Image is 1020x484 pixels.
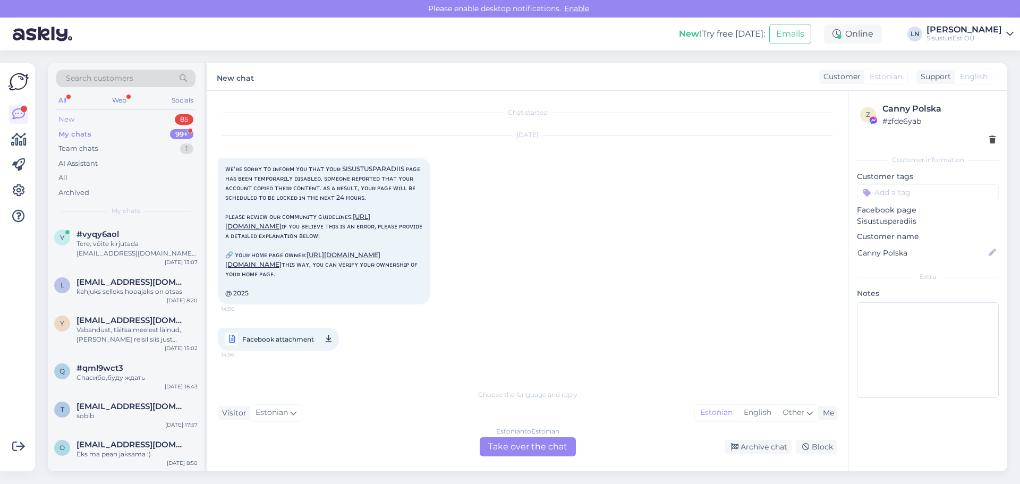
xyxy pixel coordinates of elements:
[58,143,98,154] div: Team chats
[60,319,64,327] span: y
[926,26,1014,43] a: [PERSON_NAME]SisustusEst OÜ
[926,34,1002,43] div: SisustusEst OÜ
[882,103,996,115] div: Canny Polska
[165,344,198,352] div: [DATE] 15:02
[916,71,951,82] div: Support
[824,24,882,44] div: Online
[819,71,861,82] div: Customer
[870,71,902,82] span: Estonian
[695,405,738,421] div: Estonian
[218,390,837,400] div: Choose the language and reply
[679,28,765,40] div: Try free [DATE]:
[76,440,187,449] span: oldekas@mail.ee
[866,111,870,118] span: z
[221,305,261,313] span: 14:56
[58,173,67,183] div: All
[58,158,98,169] div: AI Assistant
[907,27,922,41] div: LN
[242,333,314,346] span: Facebook attachment
[857,288,999,299] p: Notes
[76,363,123,373] span: #qml9wct3
[225,165,424,297] span: ᴡᴇ'ʀᴇ ꜱᴏʀʀʏ ᴛᴏ ɪɴꜰᴏʀᴍ ʏᴏᴜ ᴛʜᴀᴛ ʏᴏᴜʀ SISUSTUSPARADIIS ᴘᴀɢᴇ ʜᴀꜱ ʙᴇᴇɴ ᴛᴇᴍᴘᴏʀᴀʀɪʟʏ ᴅɪꜱᴀʙʟᴇᴅ. ꜱᴏᴍᴇᴏɴᴇ ...
[819,407,834,419] div: Me
[857,231,999,242] p: Customer name
[110,94,129,107] div: Web
[857,272,999,282] div: Extra
[796,440,837,454] div: Block
[857,216,999,227] p: Sisustusparadiis
[61,281,64,289] span: l
[59,444,65,452] span: o
[66,73,133,84] span: Search customers
[165,383,198,390] div: [DATE] 16:43
[857,155,999,165] div: Customer information
[59,367,65,375] span: q
[76,325,198,344] div: Vabandust, täitsa meelest läinud, [PERSON_NAME] reisil siis just [PERSON_NAME] polnud meeles
[679,29,702,39] b: New!
[496,427,559,436] div: Estonian to Estonian
[61,405,64,413] span: t
[76,449,198,459] div: Eks ma pean jaksama :)
[480,437,576,456] div: Take over the chat
[76,277,187,287] span: leena.ivanova@yahoo.com
[783,407,804,417] span: Other
[167,296,198,304] div: [DATE] 8:20
[56,94,69,107] div: All
[165,421,198,429] div: [DATE] 17:57
[60,233,64,241] span: v
[218,108,837,117] div: Chat started
[58,188,89,198] div: Archived
[169,94,195,107] div: Socials
[218,328,339,351] a: Facebook attachment14:56
[857,171,999,182] p: Customer tags
[926,26,1002,34] div: [PERSON_NAME]
[218,130,837,140] div: [DATE]
[960,71,988,82] span: English
[167,459,198,467] div: [DATE] 8:50
[76,287,198,296] div: kahjuks selleks hooajaks on otsas
[221,348,261,361] span: 14:56
[76,373,198,383] div: Спасибо,буду ждать
[76,230,119,239] span: #vyqy6aol
[857,205,999,216] p: Facebook page
[112,206,140,216] span: My chats
[8,72,29,92] img: Askly Logo
[76,411,198,421] div: sobib
[725,440,792,454] div: Archive chat
[175,114,193,125] div: 85
[76,239,198,258] div: Tere, võite kirjutada [EMAIL_ADDRESS][DOMAIN_NAME] või helistada 5016157
[561,4,592,13] span: Enable
[738,405,777,421] div: English
[882,115,996,127] div: # zfde6yab
[76,316,187,325] span: ylleverte@hotmail.com
[76,402,187,411] span: tiina.hintser@gmail.com
[58,129,91,140] div: My chats
[256,407,288,419] span: Estonian
[170,129,193,140] div: 99+
[769,24,811,44] button: Emails
[58,114,74,125] div: New
[180,143,193,154] div: 1
[857,247,987,259] input: Add name
[217,70,254,84] label: New chat
[218,407,246,419] div: Visitor
[857,184,999,200] input: Add a tag
[165,258,198,266] div: [DATE] 13:07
